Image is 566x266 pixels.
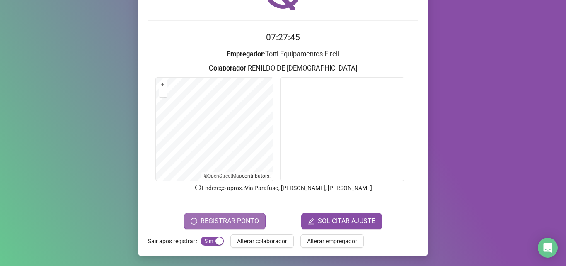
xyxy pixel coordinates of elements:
button: Alterar colaborador [230,234,294,248]
button: editSOLICITAR AJUSTE [301,213,382,229]
time: 07:27:45 [266,32,300,42]
div: Open Intercom Messenger [538,238,558,258]
span: Alterar colaborador [237,237,287,246]
h3: : Totti Equipamentos Eireli [148,49,418,60]
span: Alterar empregador [307,237,357,246]
p: Endereço aprox. : Via Parafuso, [PERSON_NAME], [PERSON_NAME] [148,183,418,193]
span: clock-circle [191,218,197,225]
button: – [159,89,167,97]
strong: Colaborador [209,64,246,72]
span: info-circle [194,184,202,191]
label: Sair após registrar [148,234,201,248]
li: © contributors. [204,173,271,179]
h3: : RENILDO DE [DEMOGRAPHIC_DATA] [148,63,418,74]
button: REGISTRAR PONTO [184,213,266,229]
span: SOLICITAR AJUSTE [318,216,375,226]
strong: Empregador [227,50,264,58]
span: REGISTRAR PONTO [201,216,259,226]
button: Alterar empregador [300,234,364,248]
span: edit [308,218,314,225]
a: OpenStreetMap [208,173,242,179]
button: + [159,81,167,89]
